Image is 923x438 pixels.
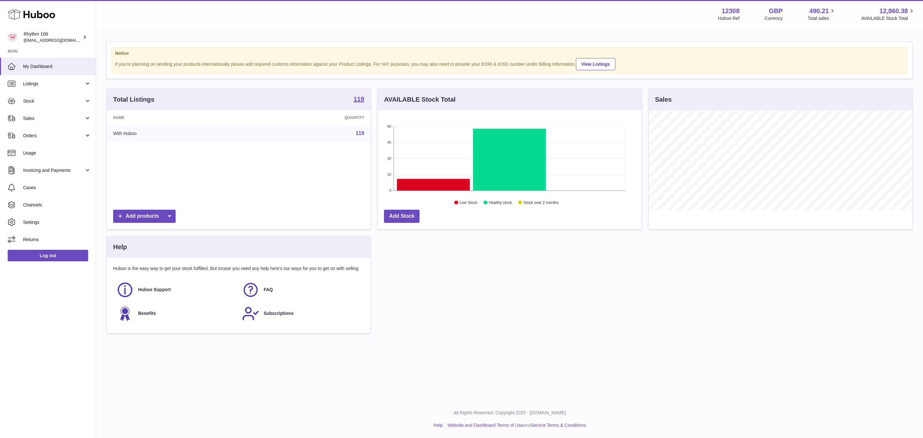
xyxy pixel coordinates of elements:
[242,281,361,299] a: FAQ
[722,7,740,15] strong: 12308
[138,287,171,293] span: Huboo Support
[531,423,586,428] a: Service Terms & Conditions
[765,15,783,21] div: Currency
[113,243,127,251] h3: Help
[264,310,294,316] span: Subscriptions
[387,156,391,160] text: 30
[434,423,443,428] a: Help
[861,7,915,21] a: 12,860.38 AVAILABLE Stock Total
[445,422,586,428] li: and
[718,15,740,21] div: Huboo Ref
[489,200,512,205] text: Healthy stock
[115,50,904,56] strong: Notice
[116,305,236,322] a: Benefits
[387,124,391,128] text: 60
[23,133,84,139] span: Orders
[8,32,17,42] img: orders@rhythm108.com
[387,173,391,176] text: 15
[264,287,273,293] span: FAQ
[879,7,908,15] span: 12,860.38
[389,189,391,192] text: 0
[356,131,364,136] a: 119
[113,210,176,223] a: Add products
[23,63,91,70] span: My Dashboard
[460,200,478,205] text: Low Stock
[138,310,156,316] span: Benefits
[353,96,364,104] a: 119
[576,58,615,70] a: View Listings
[655,95,672,104] h3: Sales
[23,115,84,122] span: Sales
[387,140,391,144] text: 45
[23,150,91,156] span: Usage
[116,281,236,299] a: Huboo Support
[113,265,364,272] p: Huboo is the easy way to get your stock fulfilled. But incase you need any help here's our ways f...
[113,95,154,104] h3: Total Listings
[808,7,836,21] a: 490.21 Total sales
[447,423,523,428] a: Website and Dashboard Terms of Use
[384,95,455,104] h3: AVAILABLE Stock Total
[769,7,783,15] strong: GBP
[24,38,94,43] span: [EMAIL_ADDRESS][DOMAIN_NAME]
[23,219,91,225] span: Settings
[101,410,918,416] p: All Rights Reserved. Copyright 2025 - [DOMAIN_NAME]
[115,57,904,70] div: If you're planning on sending your products internationally please add required customs informati...
[8,250,88,261] a: Log out
[384,210,420,223] a: Add Stock
[524,200,559,205] text: Stock over 2 months
[23,185,91,191] span: Cases
[242,305,361,322] a: Subscriptions
[23,237,91,243] span: Returns
[23,202,91,208] span: Channels
[107,125,246,142] td: With Huboo
[24,31,81,43] div: Rhythm 108
[23,98,84,104] span: Stock
[23,167,84,173] span: Invoicing and Payments
[246,110,370,125] th: Quantity
[861,15,915,21] span: AVAILABLE Stock Total
[353,96,364,102] strong: 119
[107,110,246,125] th: Name
[23,81,84,87] span: Listings
[808,15,836,21] span: Total sales
[809,7,829,15] span: 490.21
